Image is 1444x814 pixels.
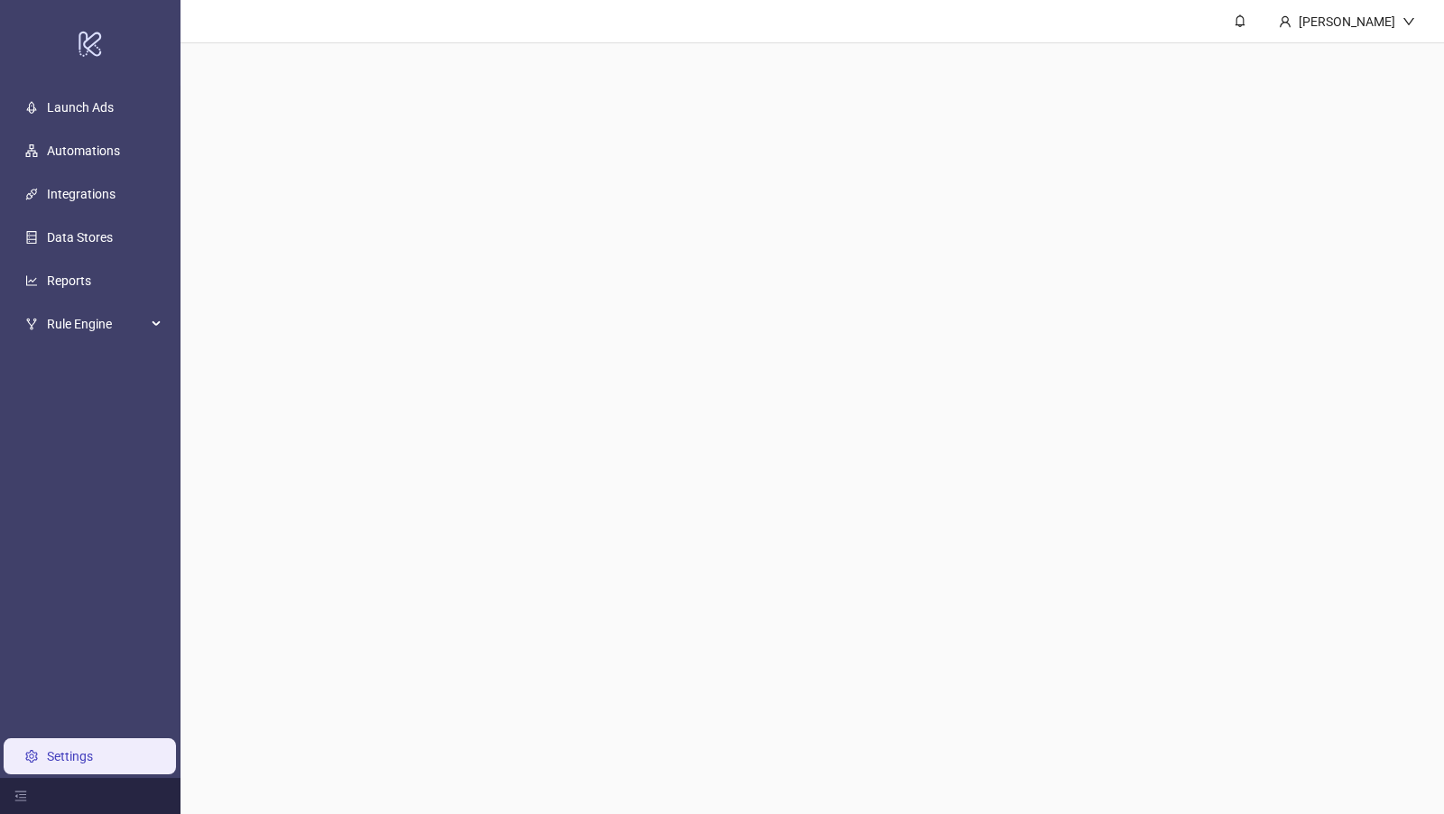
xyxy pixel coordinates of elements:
a: Integrations [47,187,116,201]
span: down [1402,15,1415,28]
span: fork [25,318,38,330]
span: user [1279,15,1291,28]
a: Data Stores [47,230,113,245]
a: Launch Ads [47,100,114,115]
span: bell [1234,14,1246,27]
span: Rule Engine [47,306,146,342]
div: [PERSON_NAME] [1291,12,1402,32]
a: Reports [47,273,91,288]
span: menu-fold [14,790,27,802]
a: Automations [47,143,120,158]
a: Settings [47,749,93,763]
